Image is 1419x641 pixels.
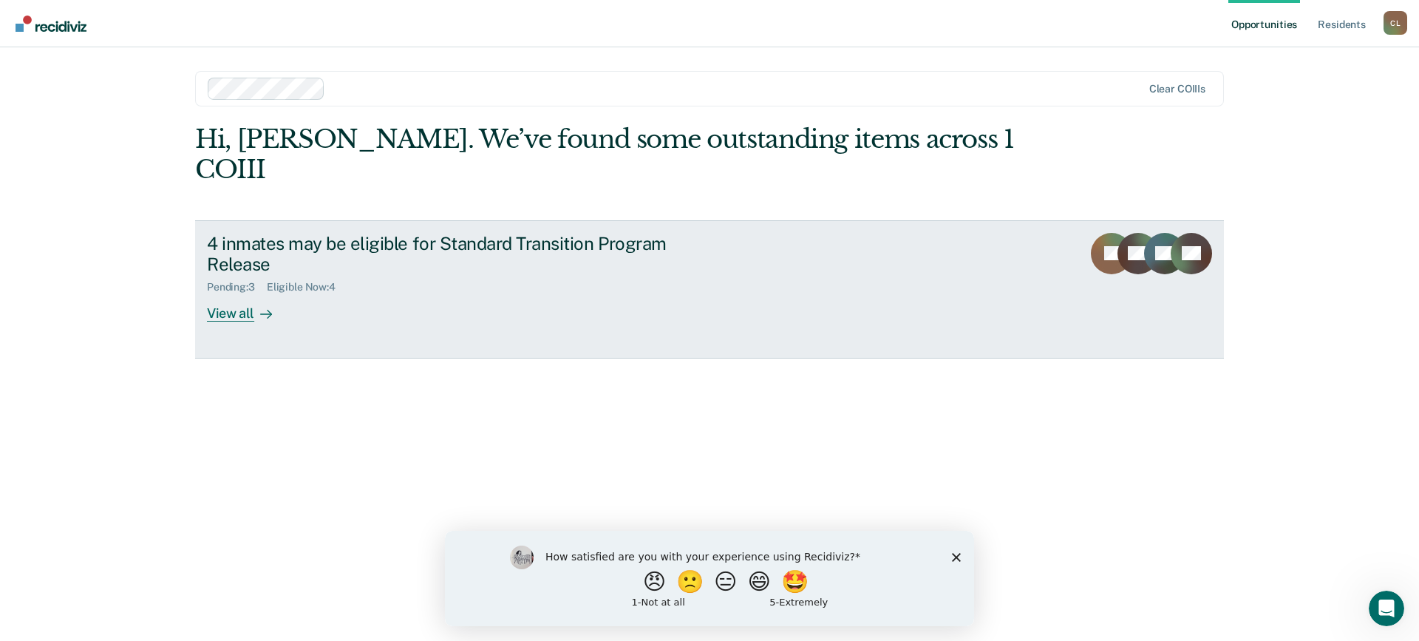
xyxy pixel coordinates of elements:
a: 4 inmates may be eligible for Standard Transition Program ReleasePending:3Eligible Now:4View all [195,220,1224,359]
iframe: Survey by Kim from Recidiviz [445,531,974,626]
div: Pending : 3 [207,281,267,294]
button: Profile dropdown button [1384,11,1407,35]
div: View all [207,294,290,322]
div: 4 inmates may be eligible for Standard Transition Program Release [207,233,726,276]
div: C L [1384,11,1407,35]
iframe: Intercom live chat [1369,591,1404,626]
img: Recidiviz [16,16,86,32]
div: Hi, [PERSON_NAME]. We’ve found some outstanding items across 1 COIII [195,124,1018,185]
div: Clear COIIIs [1149,83,1205,95]
div: Eligible Now : 4 [267,281,347,294]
